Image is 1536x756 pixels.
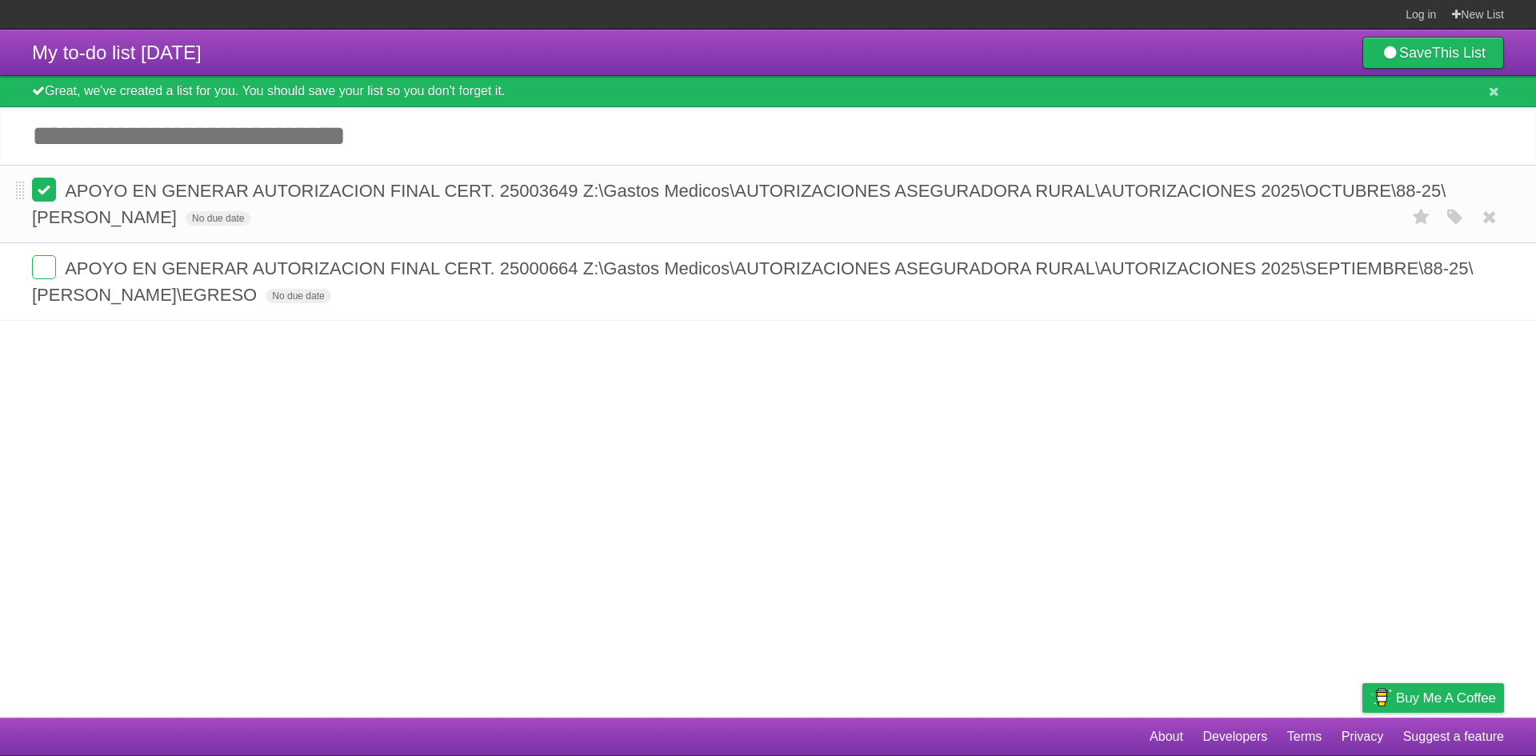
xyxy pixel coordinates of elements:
[1432,45,1486,61] b: This List
[1150,722,1183,752] a: About
[32,178,56,202] label: Done
[1406,204,1437,230] label: Star task
[32,255,56,279] label: Done
[1370,684,1392,711] img: Buy me a coffee
[1362,37,1504,69] a: SaveThis List
[32,258,1474,305] span: APOYO EN GENERAR AUTORIZACION FINAL CERT. 25000664 Z:\Gastos Medicos\AUTORIZACIONES ASEGURADORA R...
[32,181,1446,227] span: APOYO EN GENERAR AUTORIZACION FINAL CERT. 25003649 Z:\Gastos Medicos\AUTORIZACIONES ASEGURADORA R...
[186,211,250,226] span: No due date
[32,42,202,63] span: My to-do list [DATE]
[1287,722,1322,752] a: Terms
[266,289,330,303] span: No due date
[1202,722,1267,752] a: Developers
[1396,684,1496,712] span: Buy me a coffee
[1342,722,1383,752] a: Privacy
[1362,683,1504,713] a: Buy me a coffee
[1403,722,1504,752] a: Suggest a feature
